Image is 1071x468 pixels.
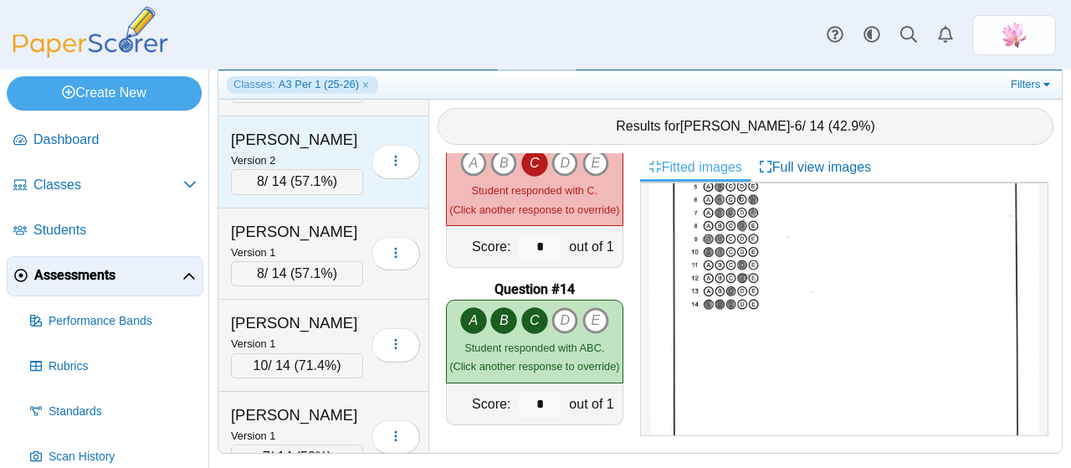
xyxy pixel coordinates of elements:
i: B [490,307,517,334]
span: Student responded with C. [471,184,597,197]
a: Classes: A3 Per 1 (25-26) [227,76,378,93]
i: C [521,150,548,177]
span: [PERSON_NAME] [680,119,791,133]
small: Version 1 [231,337,275,350]
a: Alerts [927,17,964,54]
span: Dashboard [33,131,197,149]
span: Rubrics [49,358,197,375]
span: 6 [795,119,802,133]
i: E [582,307,609,334]
div: / 14 ( ) [231,169,363,194]
a: Standards [23,392,203,432]
span: 8 [257,174,264,188]
span: 57.1% [295,266,332,280]
span: 71.4% [299,358,336,373]
div: Score: [447,383,515,424]
span: 7 [263,450,270,464]
a: Classes [7,166,203,206]
a: Fitted images [640,153,751,182]
a: Students [7,211,203,251]
span: 8 [257,266,264,280]
b: Question #14 [495,280,575,299]
div: [PERSON_NAME] [231,129,363,151]
div: Results for - / 14 ( ) [438,108,1053,145]
a: PaperScorer [7,46,174,60]
a: Performance Bands [23,301,203,342]
div: [PERSON_NAME] [231,312,363,334]
span: Student responded with ABC. [464,342,604,354]
i: D [551,150,578,177]
a: Assessments [7,256,203,296]
div: / 14 ( ) [231,353,363,378]
a: Create New [7,76,202,110]
a: Rubrics [23,347,203,387]
span: Standards [49,404,197,420]
i: C [521,307,548,334]
img: ps.MuGhfZT6iQwmPTCC [1001,22,1027,49]
small: Version 1 [231,429,275,442]
small: Version 2 [231,154,275,167]
div: [PERSON_NAME] [231,404,363,426]
div: [PERSON_NAME] [231,221,363,243]
i: E [582,150,609,177]
span: Xinmei Li [1001,22,1027,49]
a: ps.MuGhfZT6iQwmPTCC [972,15,1056,55]
span: Scan History [49,449,197,465]
span: 10 [254,358,269,373]
span: Students [33,221,197,239]
small: (Click another response to override) [449,184,619,215]
span: Classes [33,176,183,194]
div: out of 1 [565,226,622,267]
span: A3 Per 1 (25-26) [279,77,359,92]
span: Performance Bands [49,313,197,330]
span: 57.1% [295,174,332,188]
span: 42.9% [833,119,870,133]
small: (Click another response to override) [449,342,619,373]
small: Version 1 [231,246,275,259]
i: A [460,307,487,334]
i: D [551,307,578,334]
span: Assessments [34,266,182,285]
span: Classes: [233,77,275,92]
a: Filters [1007,76,1058,93]
a: Dashboard [7,121,203,161]
i: B [490,150,517,177]
i: A [460,150,487,177]
span: 50% [300,450,327,464]
div: out of 1 [565,383,622,424]
a: Full view images [751,153,879,182]
div: / 14 ( ) [231,261,363,286]
img: PaperScorer [7,7,174,58]
div: Score: [447,226,515,267]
